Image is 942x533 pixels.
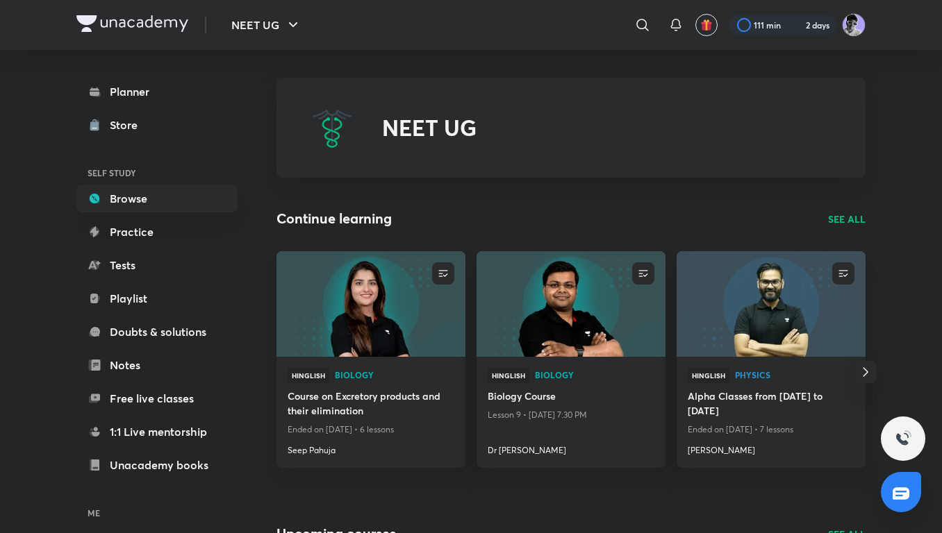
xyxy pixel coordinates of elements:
[76,15,188,32] img: Company Logo
[76,161,238,185] h6: SELF STUDY
[700,19,713,31] img: avatar
[76,318,238,346] a: Doubts & solutions
[382,115,477,141] h2: NEET UG
[477,251,666,357] a: new-thumbnail
[535,371,654,380] a: Biology
[276,208,392,229] h2: Continue learning
[488,406,654,424] p: Lesson 9 • [DATE] 7:30 PM
[274,250,467,357] img: new-thumbnail
[276,251,465,357] a: new-thumbnail
[335,371,454,380] a: Biology
[288,389,454,421] a: Course on Excretory products and their elimination
[76,15,188,35] a: Company Logo
[474,250,667,357] img: new-thumbnail
[488,368,529,383] span: Hinglish
[789,18,803,32] img: streak
[695,14,718,36] button: avatar
[288,368,329,383] span: Hinglish
[735,371,854,380] a: Physics
[76,111,238,139] a: Store
[76,218,238,246] a: Practice
[76,384,238,412] a: Free live classes
[895,430,911,447] img: ttu
[76,251,238,279] a: Tests
[310,105,354,150] img: NEET UG
[288,421,454,439] p: Ended on [DATE] • 6 lessons
[828,212,866,226] a: SEE ALL
[76,351,238,379] a: Notes
[735,371,854,379] span: Physics
[76,418,238,446] a: 1:1 Live mentorship
[223,11,310,39] button: NEET UG
[675,250,867,357] img: new-thumbnail
[688,368,729,383] span: Hinglish
[535,371,654,379] span: Biology
[688,439,854,457] a: [PERSON_NAME]
[76,501,238,525] h6: ME
[488,439,654,457] a: Dr [PERSON_NAME]
[488,389,654,406] a: Biology Course
[76,285,238,312] a: Playlist
[335,371,454,379] span: Biology
[110,117,146,133] div: Store
[288,439,454,457] a: Seep Pahuja
[76,451,238,479] a: Unacademy books
[842,13,866,37] img: henil patel
[76,78,238,105] a: Planner
[688,421,854,439] p: Ended on [DATE] • 7 lessons
[76,185,238,212] a: Browse
[688,389,854,421] a: Alpha Classes from [DATE] to [DATE]
[677,251,866,357] a: new-thumbnail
